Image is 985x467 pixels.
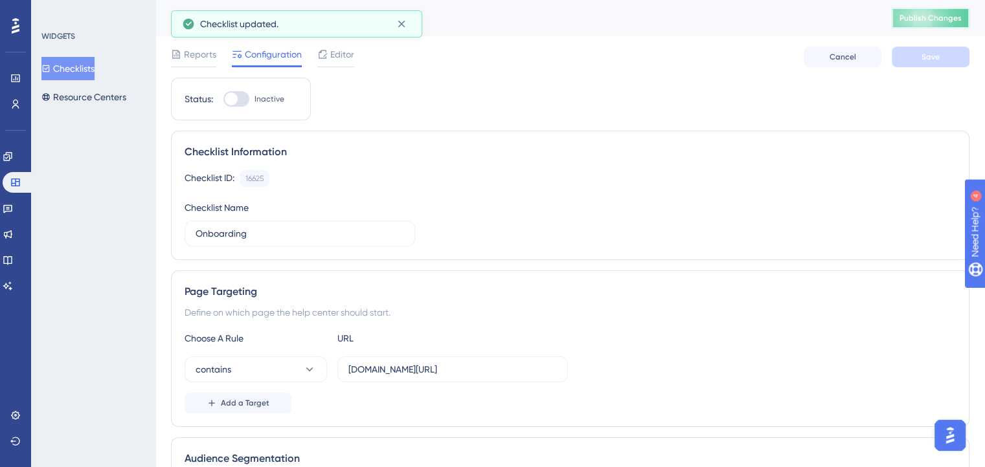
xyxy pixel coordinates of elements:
[90,6,94,17] div: 4
[41,85,126,109] button: Resource Centers
[185,170,234,187] div: Checklist ID:
[337,331,480,346] div: URL
[185,331,327,346] div: Choose A Rule
[185,284,956,299] div: Page Targeting
[245,173,264,184] div: 16625
[196,226,404,241] input: Type your Checklist name
[892,8,969,28] button: Publish Changes
[185,91,213,107] div: Status:
[892,47,969,67] button: Save
[184,47,216,62] span: Reports
[185,305,956,320] div: Define on which page the help center should start.
[41,57,95,80] button: Checklists
[221,398,269,408] span: Add a Target
[41,31,75,41] div: WIDGETS
[185,200,249,215] div: Checklist Name
[922,52,940,62] span: Save
[185,144,956,160] div: Checklist Information
[196,362,231,377] span: contains
[804,47,881,67] button: Cancel
[330,47,354,62] span: Editor
[185,356,327,382] button: contains
[830,52,856,62] span: Cancel
[185,451,956,466] div: Audience Segmentation
[171,9,859,27] div: Onboarding
[245,47,302,62] span: Configuration
[200,16,278,32] span: Checklist updated.
[931,416,969,455] iframe: UserGuiding AI Assistant Launcher
[900,13,962,23] span: Publish Changes
[348,362,557,376] input: yourwebsite.com/path
[255,94,284,104] span: Inactive
[30,3,81,19] span: Need Help?
[185,393,291,413] button: Add a Target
